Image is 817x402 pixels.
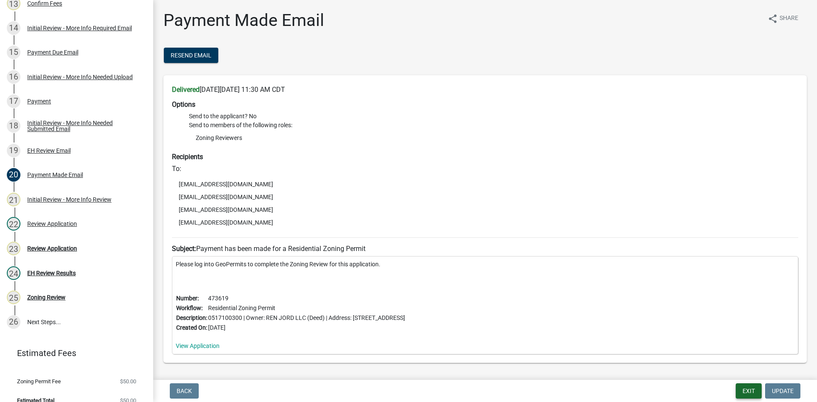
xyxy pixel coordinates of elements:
div: 22 [7,217,20,231]
div: Payment Made Email [27,172,83,178]
td: 473619 [208,294,406,303]
div: EH Review Results [27,270,76,276]
li: [EMAIL_ADDRESS][DOMAIN_NAME] [172,216,798,229]
strong: Recipients [172,153,203,161]
div: Payment Due Email [27,49,78,55]
div: 14 [7,21,20,35]
span: Share [780,14,798,24]
li: [EMAIL_ADDRESS][DOMAIN_NAME] [172,203,798,216]
span: $50.00 [120,379,136,384]
div: 15 [7,46,20,59]
button: shareShare [761,10,805,27]
div: Initial Review - More Info Needed Upload [27,74,133,80]
button: Update [765,383,800,399]
div: 24 [7,266,20,280]
div: 23 [7,242,20,255]
span: Back [177,388,192,394]
div: 26 [7,315,20,329]
b: Created On: [176,324,207,331]
strong: Delivered [172,86,200,94]
div: 25 [7,291,20,304]
td: Residential Zoning Permit [208,303,406,313]
td: 0517100300 | Owner: REN JORD LLC (Deed) | Address: [STREET_ADDRESS] [208,313,406,323]
i: share [768,14,778,24]
b: Description: [176,314,207,321]
span: Resend Email [171,52,211,59]
td: [DATE] [208,323,406,333]
span: Zoning Permit Fee [17,379,61,384]
strong: Options [172,100,195,108]
li: [EMAIL_ADDRESS][DOMAIN_NAME] [172,191,798,203]
div: EH Review Email [27,148,71,154]
div: Payment [27,98,51,104]
h6: [DATE][DATE] 11:30 AM CDT [172,86,798,94]
div: Initial Review - More Info Required Email [27,25,132,31]
div: 17 [7,94,20,108]
div: Zoning Review [27,294,66,300]
li: Send to the applicant? No [189,112,798,121]
strong: Subject: [172,245,196,253]
div: Initial Review - More Info Review [27,197,111,202]
div: Initial Review - More Info Needed Submitted Email [27,120,140,132]
h6: Payment has been made for a Residential Zoning Permit [172,245,798,253]
div: 18 [7,119,20,133]
a: Estimated Fees [7,345,140,362]
button: Resend Email [164,48,218,63]
button: Exit [736,383,762,399]
h6: To: [172,165,798,173]
div: 20 [7,168,20,182]
li: [EMAIL_ADDRESS][DOMAIN_NAME] [172,178,798,191]
div: 21 [7,193,20,206]
a: View Application [176,342,220,349]
p: Please log into GeoPermits to complete the Zoning Review for this application. [176,260,794,269]
h1: Payment Made Email [163,10,324,31]
div: 19 [7,144,20,157]
div: Review Application [27,221,77,227]
li: Zoning Reviewers [189,131,798,144]
button: Back [170,383,199,399]
div: 16 [7,70,20,84]
li: Send to members of the following roles: [189,121,798,146]
b: Workflow: [176,305,203,311]
div: Confirm Fees [27,0,62,6]
b: Number: [176,295,199,302]
span: Update [772,388,794,394]
div: Review Application [27,245,77,251]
